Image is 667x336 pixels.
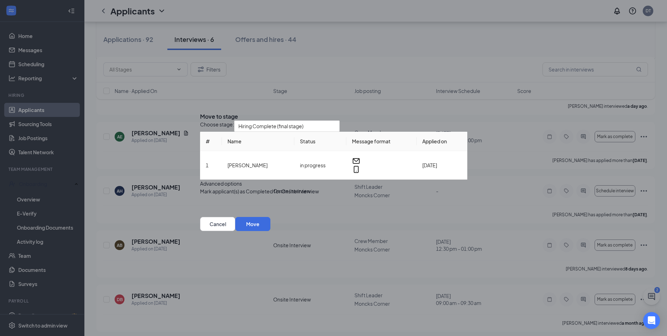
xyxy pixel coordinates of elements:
th: Applied on [417,132,467,151]
div: Advanced options [200,180,467,187]
span: 1 [206,162,209,168]
span: Mark applicant(s) as Completed for Onsite Interview [200,187,319,195]
button: EyePreview notification [200,203,269,217]
th: Status [294,132,346,151]
svg: MobileSms [352,165,360,174]
button: Cancel [200,217,235,231]
div: Open Intercom Messenger [643,312,660,329]
td: [DATE] [417,151,467,180]
td: [PERSON_NAME] [222,151,294,180]
td: in progress [294,151,346,180]
span: Choose stage: [200,120,234,132]
h3: Move to stage [200,113,238,120]
svg: Email [352,157,360,165]
th: Message format [346,132,416,151]
b: Mark as a re-hire [200,196,239,202]
button: Move [235,217,270,231]
th: # [200,132,222,151]
th: Name [222,132,294,151]
div: since this applicant is a previous employee. [200,195,337,203]
span: Hiring Complete (final stage) [238,121,303,131]
svg: Eye [206,206,214,214]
